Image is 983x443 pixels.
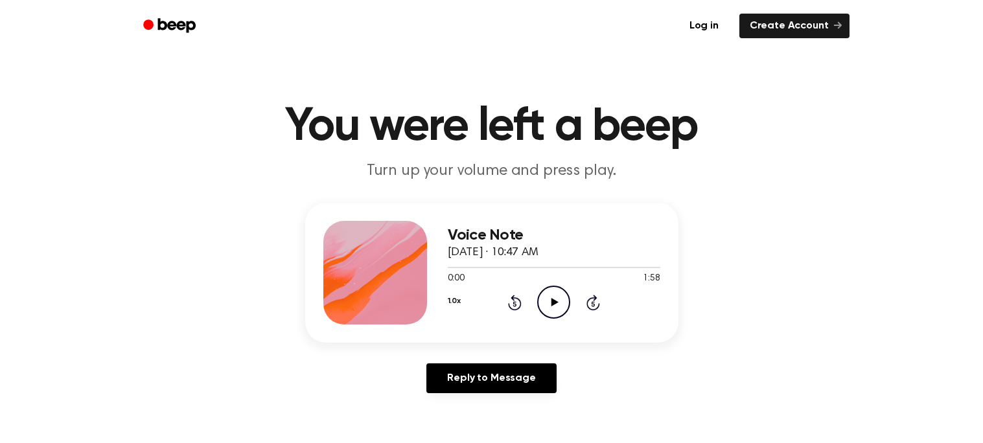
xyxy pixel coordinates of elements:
a: Log in [677,11,732,41]
h3: Voice Note [448,227,660,244]
span: 0:00 [448,272,465,286]
span: [DATE] · 10:47 AM [448,247,538,258]
button: 1.0x [448,290,461,312]
a: Create Account [739,14,850,38]
p: Turn up your volume and press play. [243,161,741,182]
a: Reply to Message [426,363,556,393]
h1: You were left a beep [160,104,824,150]
a: Beep [134,14,207,39]
span: 1:58 [643,272,660,286]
